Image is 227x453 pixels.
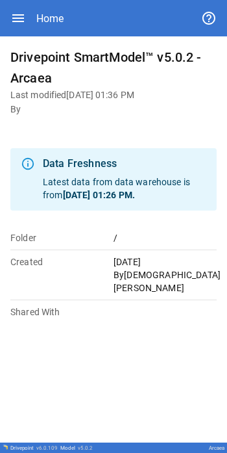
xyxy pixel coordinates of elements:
[10,305,113,318] p: Shared With
[60,445,93,451] div: Model
[3,445,8,450] img: Drivepoint
[113,255,217,268] p: [DATE]
[10,231,113,244] p: Folder
[63,190,135,200] b: [DATE] 01:26 PM .
[10,445,58,451] div: Drivepoint
[43,175,206,201] p: Latest data from data warehouse is from
[78,445,93,451] span: v 5.0.2
[10,255,113,268] p: Created
[36,445,58,451] span: v 6.0.109
[10,47,217,88] h6: Drivepoint SmartModel™ v5.0.2 - Arcaea
[113,231,217,244] p: /
[10,88,217,103] h6: Last modified [DATE] 01:36 PM
[43,156,206,172] div: Data Freshness
[10,103,217,117] h6: By
[209,445,224,451] div: Arcaea
[113,268,217,294] p: By [DEMOGRAPHIC_DATA][PERSON_NAME]
[36,12,64,25] div: Home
